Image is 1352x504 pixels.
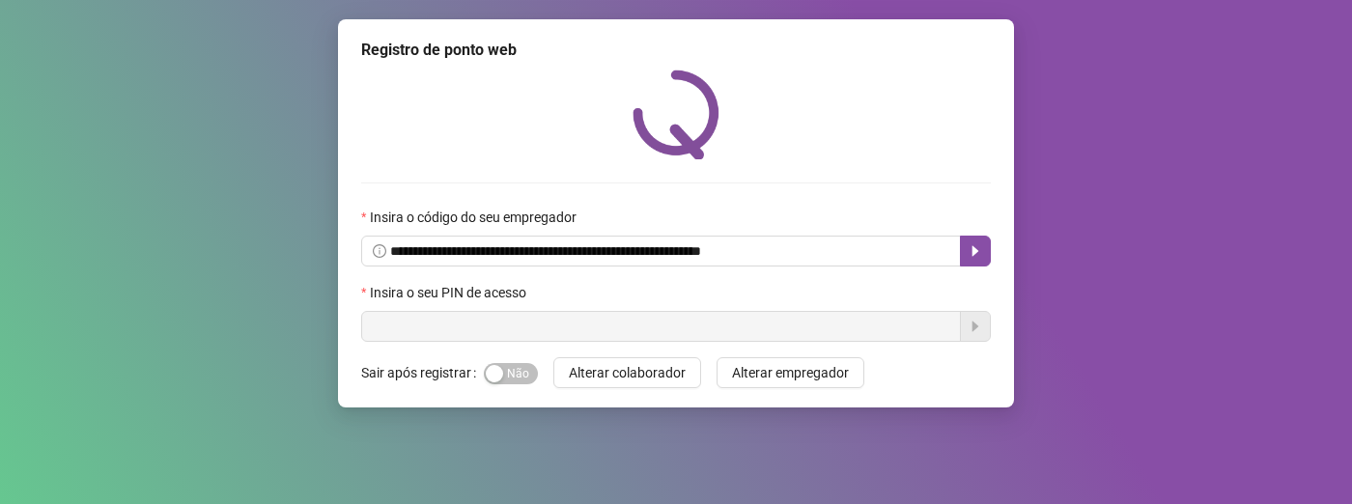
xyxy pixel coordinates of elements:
img: QRPoint [633,70,719,159]
span: Alterar colaborador [569,362,686,383]
label: Insira o seu PIN de acesso [361,282,539,303]
div: Registro de ponto web [361,39,991,62]
label: Insira o código do seu empregador [361,207,589,228]
span: caret-right [968,243,983,259]
label: Sair após registrar [361,357,484,388]
span: Alterar empregador [732,362,849,383]
button: Alterar colaborador [553,357,701,388]
button: Alterar empregador [717,357,864,388]
span: info-circle [373,244,386,258]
